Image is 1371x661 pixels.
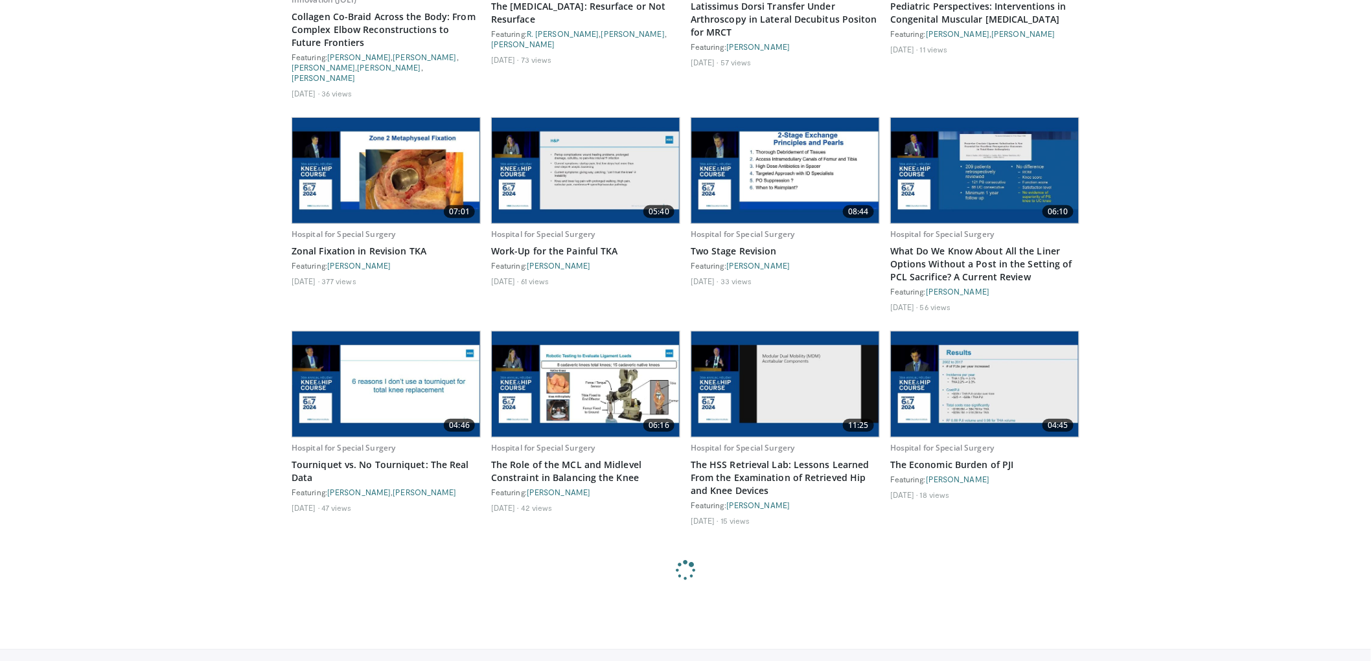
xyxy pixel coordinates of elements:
[292,502,319,513] li: [DATE]
[292,260,481,271] div: Featuring:
[643,419,674,432] span: 06:16
[491,276,519,286] li: [DATE]
[890,286,1079,297] div: Featuring:
[491,260,680,271] div: Featuring:
[321,276,356,286] li: 377 views
[292,331,480,437] a: 04:46
[891,331,1079,437] img: efa37473-e028-42c1-a138-5179beb6ac56.620x360_q85_upscale.jpg
[292,10,481,49] a: Collagen Co-Braid Across the Body: From Complex Elbow Reconstructions to Future Frontiers
[891,331,1079,437] a: 04:45
[691,118,879,223] a: 08:44
[926,29,989,38] a: [PERSON_NAME]
[891,118,1079,223] a: 06:10
[691,515,719,526] li: [DATE]
[527,29,599,38] a: R. [PERSON_NAME]
[292,458,481,484] a: Tourniquet vs. No Tourniquet: The Real Data
[444,205,475,218] span: 07:01
[890,489,918,500] li: [DATE]
[321,502,352,513] li: 47 views
[726,500,790,510] a: [PERSON_NAME]
[292,118,480,223] a: 07:01
[292,487,481,497] div: Featuring: ,
[691,245,880,258] a: Two Stage Revision
[890,229,994,240] a: Hospital for Special Surgery
[991,29,1055,38] a: [PERSON_NAME]
[691,276,719,286] li: [DATE]
[691,458,880,497] a: The HSS Retrieval Lab: Lessons Learned From the Examination of Retrieved Hip and Knee Devices
[393,52,456,62] a: [PERSON_NAME]
[691,57,719,67] li: [DATE]
[491,39,555,49] a: [PERSON_NAME]
[292,73,355,82] a: [PERSON_NAME]
[890,302,918,312] li: [DATE]
[521,502,553,513] li: 42 views
[521,276,549,286] li: 61 views
[890,245,1079,284] a: What Do We Know About All the Liner Options Without a Post in the Setting of PCL Sacrifice? A Cur...
[491,487,680,497] div: Featuring:
[327,261,391,270] a: [PERSON_NAME]
[492,118,680,223] a: 05:40
[691,442,794,453] a: Hospital for Special Surgery
[691,331,879,437] img: f7ce9b81-ab9e-4955-a9b8-27c4711385dd.620x360_q85_upscale.jpg
[444,419,475,432] span: 04:46
[920,302,951,312] li: 56 views
[492,331,680,437] img: 1c60677f-eae7-4657-93c1-59e72ad867f6.620x360_q85_upscale.jpg
[891,118,1079,223] img: 4d86ca5c-12dc-44c2-8af6-1ff7f9915a63.620x360_q85_upscale.jpg
[691,260,880,271] div: Featuring:
[691,41,880,52] div: Featuring:
[491,54,519,65] li: [DATE]
[601,29,665,38] a: [PERSON_NAME]
[357,63,421,72] a: [PERSON_NAME]
[691,229,794,240] a: Hospital for Special Surgery
[643,205,674,218] span: 05:40
[726,42,790,51] a: [PERSON_NAME]
[491,229,595,240] a: Hospital for Special Surgery
[292,118,480,223] img: 8c00ecc6-b8d7-4566-b435-2fac14d4dde7.620x360_q85_upscale.jpg
[920,489,950,500] li: 18 views
[292,245,481,258] a: Zonal Fixation in Revision TKA
[492,118,680,223] img: 6b92915c-3a4e-467c-8b1f-434e8d6fb7bb.620x360_q85_upscale.jpg
[491,442,595,453] a: Hospital for Special Surgery
[843,419,874,432] span: 11:25
[890,474,1079,484] div: Featuring:
[393,487,456,497] a: [PERSON_NAME]
[327,52,391,62] a: [PERSON_NAME]
[890,458,1079,471] a: The Economic Burden of PJI
[926,287,989,296] a: [PERSON_NAME]
[292,88,319,98] li: [DATE]
[890,442,994,453] a: Hospital for Special Surgery
[292,63,355,72] a: [PERSON_NAME]
[527,487,590,497] a: [PERSON_NAME]
[920,44,948,54] li: 11 views
[691,118,879,223] img: aebf1bae-9046-459c-8a52-aa8091816a9f.620x360_q85_upscale.jpg
[1043,205,1074,218] span: 06:10
[292,52,481,83] div: Featuring: , , , ,
[292,229,395,240] a: Hospital for Special Surgery
[691,331,879,437] a: 11:25
[926,475,989,484] a: [PERSON_NAME]
[726,261,790,270] a: [PERSON_NAME]
[691,500,880,510] div: Featuring:
[843,205,874,218] span: 08:44
[720,276,752,286] li: 33 views
[491,458,680,484] a: The Role of the MCL and Midlevel Constraint in Balancing the Knee
[890,28,1079,39] div: Featuring: ,
[1043,419,1074,432] span: 04:45
[292,276,319,286] li: [DATE]
[491,245,680,258] a: Work-Up for the Painful TKA
[321,88,352,98] li: 36 views
[292,331,480,437] img: 138f07d7-f912-4e64-9e6d-47c8ead5aca7.620x360_q85_upscale.jpg
[720,515,750,526] li: 15 views
[492,331,680,437] a: 06:16
[292,442,395,453] a: Hospital for Special Surgery
[491,28,680,49] div: Featuring: , ,
[890,44,918,54] li: [DATE]
[491,502,519,513] li: [DATE]
[527,261,590,270] a: [PERSON_NAME]
[720,57,752,67] li: 57 views
[521,54,552,65] li: 73 views
[327,487,391,497] a: [PERSON_NAME]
